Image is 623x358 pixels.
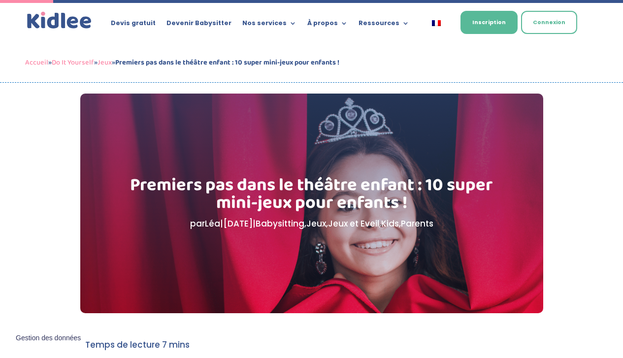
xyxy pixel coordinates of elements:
[25,10,94,31] img: logo_kidlee_bleu
[381,218,399,229] a: Kids
[166,20,231,31] a: Devenir Babysitter
[242,20,296,31] a: Nos services
[460,11,518,34] a: Inscription
[307,20,348,31] a: À propos
[25,10,94,31] a: Kidlee Logo
[25,57,48,68] a: Accueil
[130,217,493,231] p: par | | , , , ,
[16,334,81,343] span: Gestion des données
[328,218,379,229] a: Jeux et Eveil
[256,218,304,229] a: Babysitting
[52,57,94,68] a: Do It Yourself
[98,57,112,68] a: Jeux
[522,11,578,34] a: Connexion
[25,57,339,68] span: » » »
[223,218,253,229] span: [DATE]
[359,20,409,31] a: Ressources
[10,328,87,349] button: Gestion des données
[115,57,339,68] strong: Premiers pas dans le théâtre enfant : 10 super mini-jeux pour enfants !
[306,218,326,229] a: Jeux
[401,218,433,229] a: Parents
[111,20,156,31] a: Devis gratuit
[130,176,493,217] h1: Premiers pas dans le théâtre enfant : 10 super mini-jeux pour enfants !
[432,20,441,26] img: Français
[205,218,220,229] a: Léa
